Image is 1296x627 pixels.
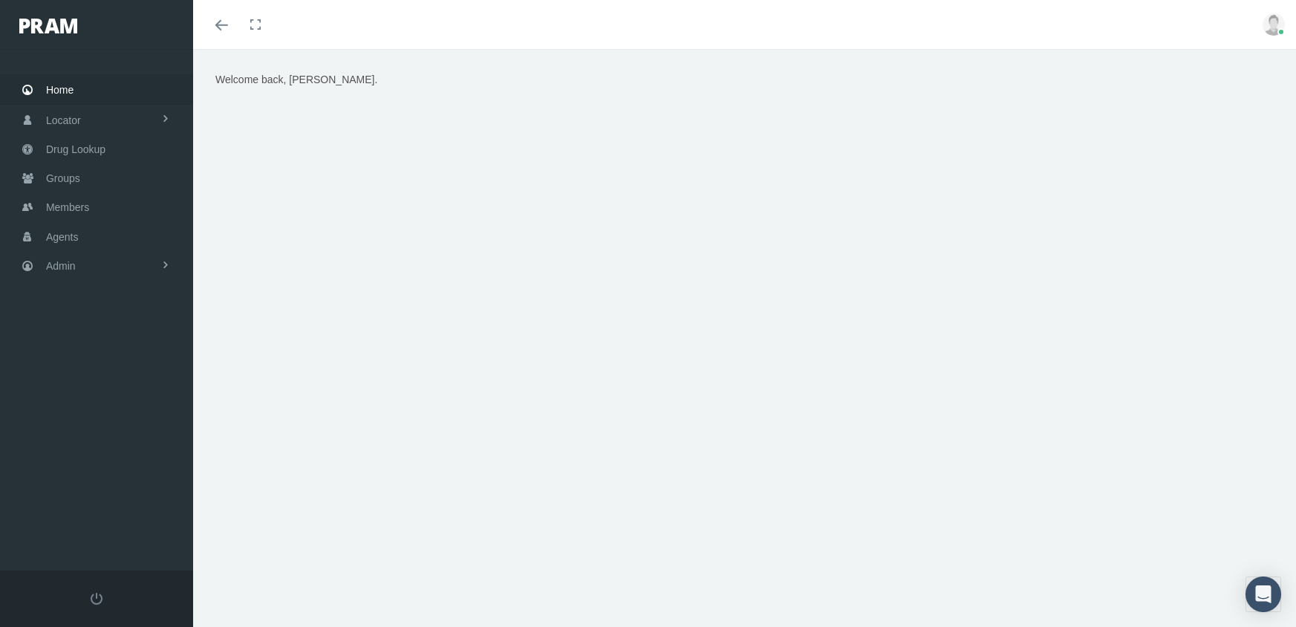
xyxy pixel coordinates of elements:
[215,74,377,85] span: Welcome back, [PERSON_NAME].
[19,19,77,33] img: PRAM_20_x_78.png
[46,135,105,163] span: Drug Lookup
[46,76,74,104] span: Home
[1245,576,1281,612] div: Open Intercom Messenger
[46,106,81,134] span: Locator
[46,193,89,221] span: Members
[46,252,76,280] span: Admin
[1263,13,1285,36] img: user-placeholder.jpg
[46,223,79,251] span: Agents
[46,164,80,192] span: Groups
